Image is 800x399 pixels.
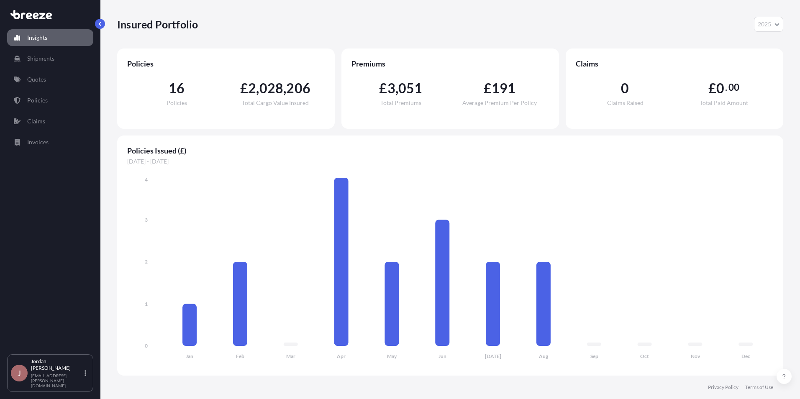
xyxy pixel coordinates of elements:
[387,353,397,359] tspan: May
[27,75,46,84] p: Quotes
[7,50,93,67] a: Shipments
[236,353,244,359] tspan: Feb
[754,17,783,32] button: Year Selector
[286,353,295,359] tspan: Mar
[240,82,248,95] span: £
[337,353,346,359] tspan: Apr
[398,82,423,95] span: 051
[607,100,644,106] span: Claims Raised
[485,353,501,359] tspan: [DATE]
[117,18,198,31] p: Insured Portfolio
[576,59,773,69] span: Claims
[167,100,187,106] span: Policies
[380,100,421,106] span: Total Premiums
[708,384,738,391] a: Privacy Policy
[27,117,45,125] p: Claims
[7,29,93,46] a: Insights
[745,384,773,391] a: Terms of Use
[145,258,148,265] tspan: 2
[145,301,148,307] tspan: 1
[438,353,446,359] tspan: Jun
[27,96,48,105] p: Policies
[484,82,492,95] span: £
[127,157,773,166] span: [DATE] - [DATE]
[539,353,549,359] tspan: Aug
[462,100,537,106] span: Average Premium Per Policy
[145,176,148,183] tspan: 4
[169,82,185,95] span: 16
[145,217,148,223] tspan: 3
[691,353,700,359] tspan: Nov
[286,82,310,95] span: 206
[256,82,259,95] span: ,
[18,369,21,377] span: J
[7,134,93,151] a: Invoices
[7,92,93,109] a: Policies
[725,84,727,91] span: .
[27,33,47,42] p: Insights
[590,353,598,359] tspan: Sep
[248,82,256,95] span: 2
[27,138,49,146] p: Invoices
[127,146,773,156] span: Policies Issued (£)
[351,59,549,69] span: Premiums
[7,71,93,88] a: Quotes
[31,358,83,371] p: Jordan [PERSON_NAME]
[27,54,54,63] p: Shipments
[640,353,649,359] tspan: Oct
[387,82,395,95] span: 3
[716,82,724,95] span: 0
[395,82,398,95] span: ,
[621,82,629,95] span: 0
[127,59,325,69] span: Policies
[741,353,750,359] tspan: Dec
[708,82,716,95] span: £
[31,373,83,388] p: [EMAIL_ADDRESS][PERSON_NAME][DOMAIN_NAME]
[728,84,739,91] span: 00
[700,100,748,106] span: Total Paid Amount
[758,20,771,28] span: 2025
[259,82,284,95] span: 028
[379,82,387,95] span: £
[242,100,309,106] span: Total Cargo Value Insured
[283,82,286,95] span: ,
[145,343,148,349] tspan: 0
[7,113,93,130] a: Claims
[186,353,193,359] tspan: Jan
[492,82,516,95] span: 191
